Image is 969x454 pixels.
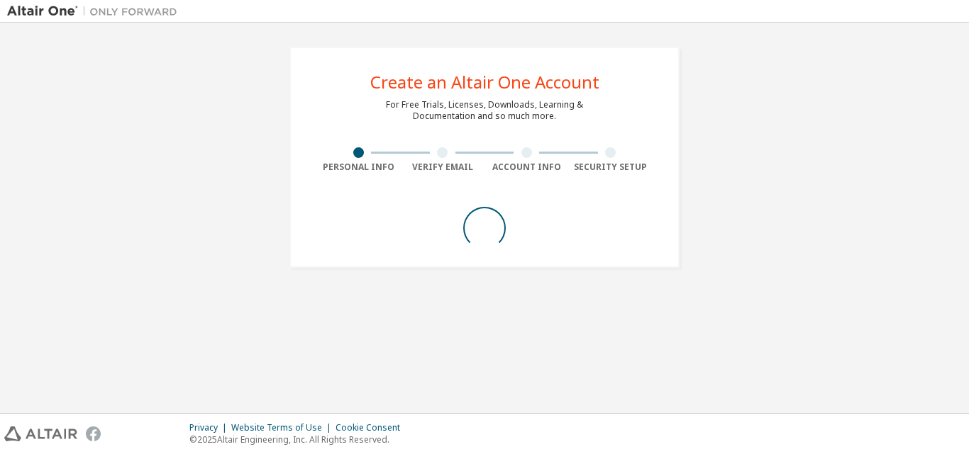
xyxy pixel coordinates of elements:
[386,99,583,122] div: For Free Trials, Licenses, Downloads, Learning & Documentation and so much more.
[569,161,653,173] div: Security Setup
[316,161,401,173] div: Personal Info
[370,74,599,91] div: Create an Altair One Account
[86,426,101,441] img: facebook.svg
[231,422,336,433] div: Website Terms of Use
[189,433,409,446] p: © 2025 Altair Engineering, Inc. All Rights Reserved.
[484,161,569,173] div: Account Info
[401,161,485,173] div: Verify Email
[336,422,409,433] div: Cookie Consent
[4,426,77,441] img: altair_logo.svg
[189,422,231,433] div: Privacy
[7,4,184,18] img: Altair One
